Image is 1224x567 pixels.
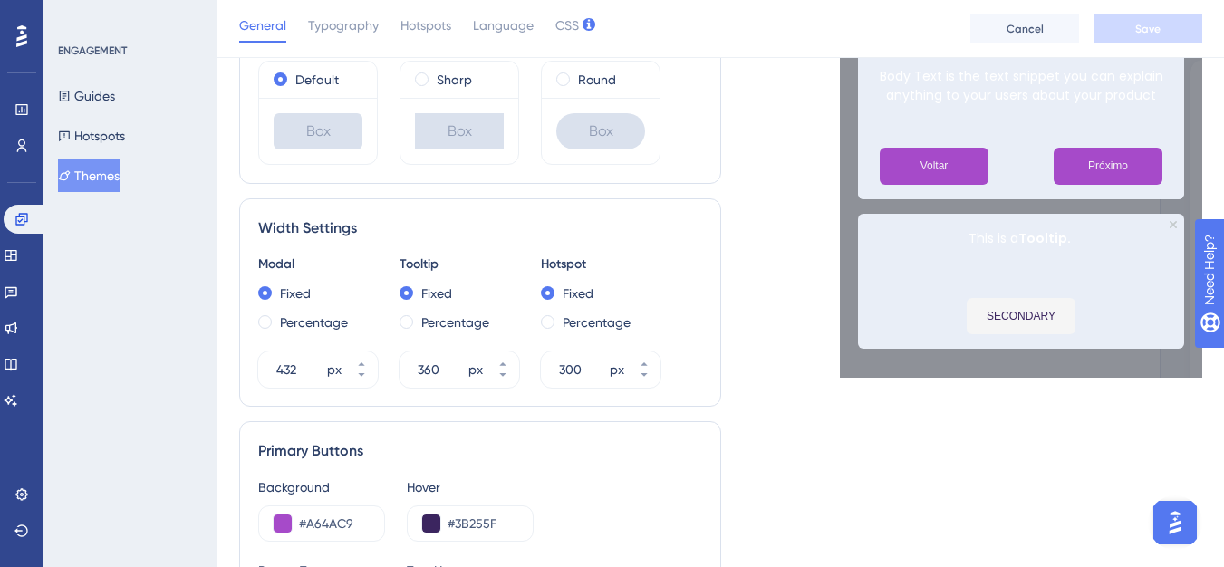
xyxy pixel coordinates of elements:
[421,283,452,304] label: Fixed
[1148,495,1202,550] iframe: UserGuiding AI Assistant Launcher
[628,351,660,370] button: px
[610,359,624,380] div: px
[58,120,125,152] button: Hotspots
[239,14,286,36] span: General
[487,351,519,370] button: px
[58,159,120,192] button: Themes
[258,476,385,498] div: Background
[628,370,660,388] button: px
[578,69,616,91] label: Round
[1170,221,1177,228] div: Close Preview
[421,312,489,333] label: Percentage
[276,359,323,380] input: px
[1135,22,1161,36] span: Save
[1018,229,1071,247] b: Tooltip.
[407,476,534,498] div: Hover
[345,370,378,388] button: px
[418,359,465,380] input: px
[345,351,378,370] button: px
[258,440,702,462] div: Primary Buttons
[274,113,362,149] div: Box
[473,14,534,36] span: Language
[327,359,342,380] div: px
[487,370,519,388] button: px
[308,14,379,36] span: Typography
[559,359,606,380] input: px
[555,14,579,36] span: CSS
[415,113,504,149] div: Box
[872,228,1170,249] p: This is a
[468,359,483,380] div: px
[43,5,113,26] span: Need Help?
[541,254,660,275] div: Hotspot
[295,69,339,91] label: Default
[400,254,519,275] div: Tooltip
[280,312,348,333] label: Percentage
[563,312,631,333] label: Percentage
[880,148,988,185] button: Previous
[58,43,127,58] div: ENGAGEMENT
[437,69,472,91] label: Sharp
[1007,22,1044,36] span: Cancel
[258,254,378,275] div: Modal
[967,298,1075,334] button: SECONDARY
[258,217,702,239] div: Width Settings
[58,80,115,112] button: Guides
[563,283,593,304] label: Fixed
[280,283,311,304] label: Fixed
[970,14,1079,43] button: Cancel
[872,67,1170,105] p: Body Text is the text snippet you can explain anything to your users about your product
[400,14,451,36] span: Hotspots
[556,113,645,149] div: Box
[1054,148,1162,185] button: Next
[1094,14,1202,43] button: Save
